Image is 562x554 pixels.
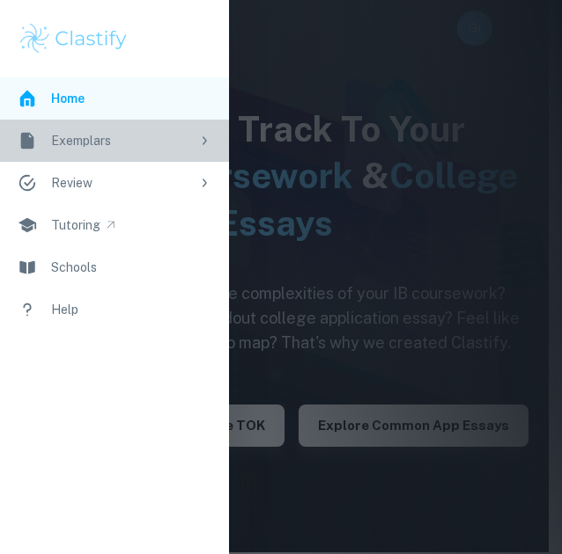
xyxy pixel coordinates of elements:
img: Clastify logo [18,21,129,56]
div: Exemplars [51,131,190,150]
div: Tutoring [51,215,100,235]
div: Schools [51,258,97,277]
div: Home [51,89,85,108]
div: Help [51,300,78,319]
div: Review [51,173,190,193]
